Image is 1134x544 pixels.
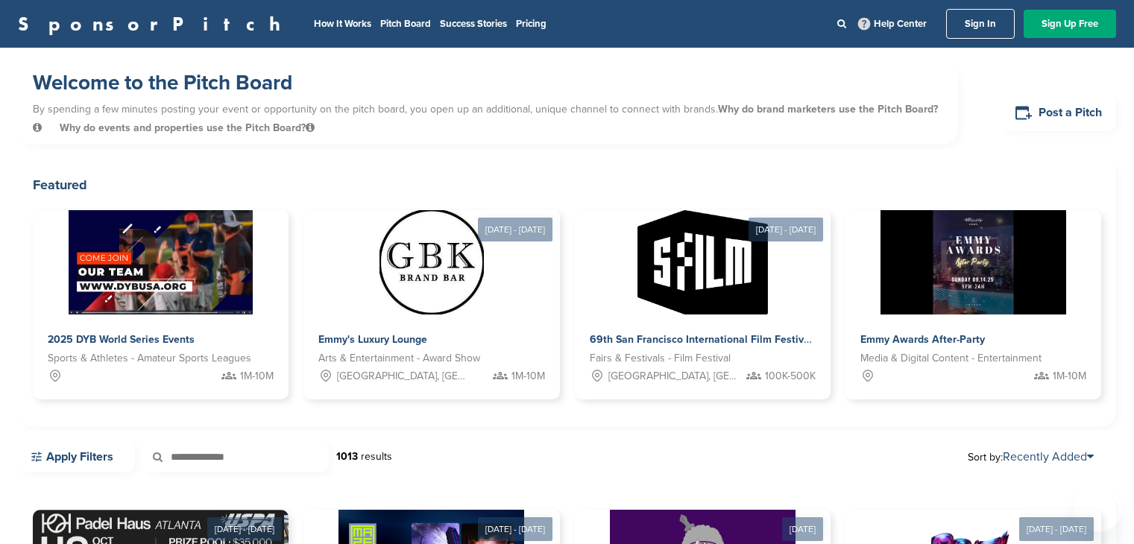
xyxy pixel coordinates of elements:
[881,210,1066,314] img: Sponsorpitch &
[48,350,251,367] span: Sports & Athletes - Amateur Sports Leagues
[782,517,823,541] div: [DATE]
[516,18,546,30] a: Pricing
[303,186,559,399] a: [DATE] - [DATE] Sponsorpitch & Emmy's Luxury Lounge Arts & Entertainment - Award Show [GEOGRAPHIC...
[1024,10,1116,38] a: Sign Up Free
[33,69,943,96] h1: Welcome to the Pitch Board
[60,121,315,134] span: Why do events and properties use the Pitch Board?
[749,218,823,241] div: [DATE] - [DATE]
[478,218,552,241] div: [DATE] - [DATE]
[608,368,737,385] span: [GEOGRAPHIC_DATA], [GEOGRAPHIC_DATA]
[361,450,392,463] span: results
[765,368,816,385] span: 100K-500K
[590,333,813,346] span: 69th San Francisco International Film Festival
[18,14,290,34] a: SponsorPitch
[314,18,371,30] a: How It Works
[207,517,282,541] div: [DATE] - [DATE]
[33,210,289,399] a: Sponsorpitch & 2025 DYB World Series Events Sports & Athletes - Amateur Sports Leagues 1M-10M
[1019,517,1094,541] div: [DATE] - [DATE]
[33,96,943,141] p: By spending a few minutes posting your event or opportunity on the pitch board, you open up an ad...
[637,210,768,314] img: Sponsorpitch &
[380,18,431,30] a: Pitch Board
[968,451,1094,463] span: Sort by:
[1074,484,1122,532] iframe: Button to launch messaging window
[440,18,507,30] a: Success Stories
[336,450,358,463] strong: 1013
[860,350,1042,367] span: Media & Digital Content - Entertainment
[860,333,985,346] span: Emmy Awards After-Party
[33,174,1101,195] h2: Featured
[48,333,195,346] span: 2025 DYB World Series Events
[318,350,480,367] span: Arts & Entertainment - Award Show
[318,333,427,346] span: Emmy's Luxury Lounge
[478,517,552,541] div: [DATE] - [DATE]
[845,210,1101,399] a: Sponsorpitch & Emmy Awards After-Party Media & Digital Content - Entertainment 1M-10M
[946,9,1015,39] a: Sign In
[1003,449,1094,464] a: Recently Added
[240,368,274,385] span: 1M-10M
[511,368,545,385] span: 1M-10M
[69,210,253,314] img: Sponsorpitch &
[575,186,831,399] a: [DATE] - [DATE] Sponsorpitch & 69th San Francisco International Film Festival Fairs & Festivals -...
[18,441,135,472] a: Apply Filters
[337,368,465,385] span: [GEOGRAPHIC_DATA], [GEOGRAPHIC_DATA]
[379,210,484,314] img: Sponsorpitch &
[1053,368,1086,385] span: 1M-10M
[1003,95,1116,131] a: Post a Pitch
[855,15,930,33] a: Help Center
[590,350,731,367] span: Fairs & Festivals - Film Festival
